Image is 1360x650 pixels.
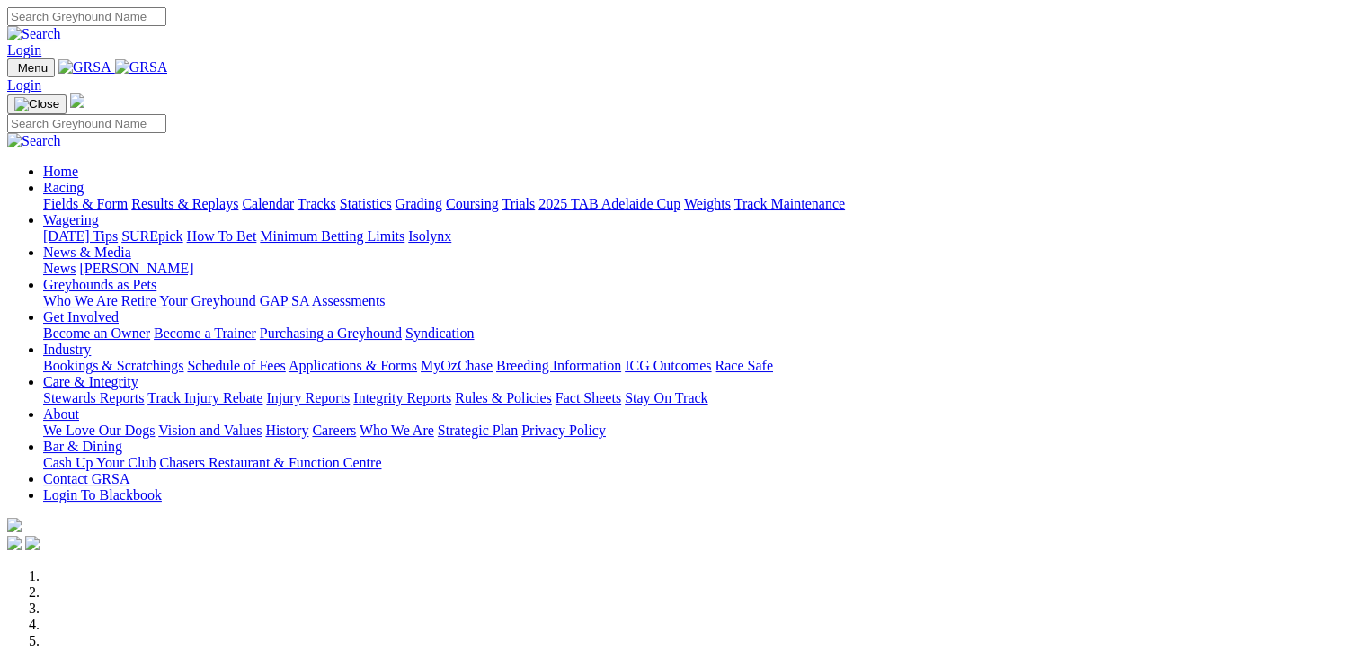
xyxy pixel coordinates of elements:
a: Applications & Forms [289,358,417,373]
a: Coursing [446,196,499,211]
a: Statistics [340,196,392,211]
a: Weights [684,196,731,211]
a: [PERSON_NAME] [79,261,193,276]
a: ICG Outcomes [625,358,711,373]
div: About [43,423,1353,439]
a: Track Injury Rebate [147,390,262,405]
img: Close [14,97,59,111]
a: Retire Your Greyhound [121,293,256,308]
a: Home [43,164,78,179]
a: Racing [43,180,84,195]
a: Privacy Policy [521,423,606,438]
button: Toggle navigation [7,58,55,77]
a: Chasers Restaurant & Function Centre [159,455,381,470]
div: Racing [43,196,1353,212]
button: Toggle navigation [7,94,67,114]
a: Careers [312,423,356,438]
img: GRSA [58,59,111,76]
a: Calendar [242,196,294,211]
a: History [265,423,308,438]
div: Industry [43,358,1353,374]
img: twitter.svg [25,536,40,550]
a: Strategic Plan [438,423,518,438]
a: Bar & Dining [43,439,122,454]
a: Syndication [405,325,474,341]
a: We Love Our Dogs [43,423,155,438]
a: Who We Are [360,423,434,438]
a: Greyhounds as Pets [43,277,156,292]
a: Injury Reports [266,390,350,405]
a: Login To Blackbook [43,487,162,503]
a: Minimum Betting Limits [260,228,404,244]
a: Become a Trainer [154,325,256,341]
a: Stay On Track [625,390,707,405]
input: Search [7,114,166,133]
a: Trials [502,196,535,211]
img: GRSA [115,59,168,76]
a: Breeding Information [496,358,621,373]
a: Industry [43,342,91,357]
a: Isolynx [408,228,451,244]
a: Results & Replays [131,196,238,211]
a: News [43,261,76,276]
a: Fields & Form [43,196,128,211]
div: Wagering [43,228,1353,245]
a: GAP SA Assessments [260,293,386,308]
a: Login [7,77,41,93]
input: Search [7,7,166,26]
a: Login [7,42,41,58]
a: Fact Sheets [556,390,621,405]
a: Become an Owner [43,325,150,341]
a: [DATE] Tips [43,228,118,244]
a: Wagering [43,212,99,227]
a: About [43,406,79,422]
a: Rules & Policies [455,390,552,405]
a: Grading [396,196,442,211]
a: Purchasing a Greyhound [260,325,402,341]
span: Menu [18,61,48,75]
a: MyOzChase [421,358,493,373]
a: Stewards Reports [43,390,144,405]
img: Search [7,133,61,149]
a: Who We Are [43,293,118,308]
a: Integrity Reports [353,390,451,405]
a: Schedule of Fees [187,358,285,373]
a: Cash Up Your Club [43,455,156,470]
a: Race Safe [715,358,772,373]
div: Greyhounds as Pets [43,293,1353,309]
a: Get Involved [43,309,119,325]
div: Care & Integrity [43,390,1353,406]
a: Contact GRSA [43,471,129,486]
div: Bar & Dining [43,455,1353,471]
a: Care & Integrity [43,374,138,389]
img: Search [7,26,61,42]
a: How To Bet [187,228,257,244]
div: News & Media [43,261,1353,277]
a: Vision and Values [158,423,262,438]
img: facebook.svg [7,536,22,550]
a: Track Maintenance [734,196,845,211]
a: Bookings & Scratchings [43,358,183,373]
div: Get Involved [43,325,1353,342]
img: logo-grsa-white.png [7,518,22,532]
a: News & Media [43,245,131,260]
a: 2025 TAB Adelaide Cup [538,196,680,211]
a: SUREpick [121,228,182,244]
img: logo-grsa-white.png [70,93,84,108]
a: Tracks [298,196,336,211]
